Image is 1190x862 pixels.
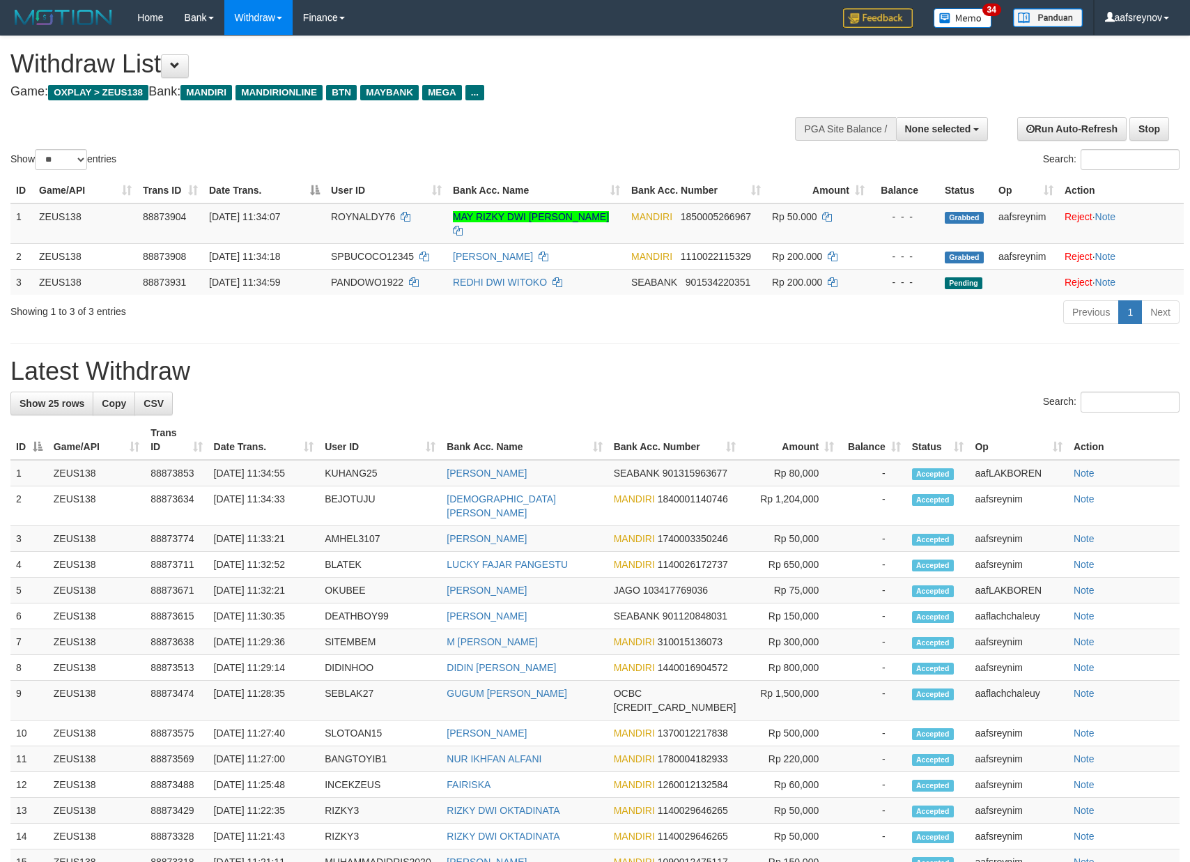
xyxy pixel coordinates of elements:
a: [PERSON_NAME] [447,728,527,739]
span: ... [465,85,484,100]
span: MANDIRI [614,831,655,842]
a: Note [1074,779,1095,790]
td: Rp 1,204,000 [741,486,840,526]
td: aafsreynim [969,721,1068,746]
td: [DATE] 11:27:00 [208,746,320,772]
th: Bank Acc. Number: activate to sort column ascending [626,178,766,203]
span: None selected [905,123,971,134]
a: FAIRISKA [447,779,490,790]
span: MANDIRI [180,85,232,100]
td: Rp 800,000 [741,655,840,681]
span: Grabbed [945,252,984,263]
td: [DATE] 11:29:36 [208,629,320,655]
a: Note [1074,728,1095,739]
td: OKUBEE [319,578,441,603]
span: MEGA [422,85,462,100]
a: [PERSON_NAME] [447,533,527,544]
a: Note [1074,493,1095,505]
td: aafsreynim [969,746,1068,772]
a: Reject [1065,277,1092,288]
th: ID [10,178,33,203]
th: Op: activate to sort column ascending [993,178,1059,203]
a: Note [1074,468,1095,479]
td: Rp 50,000 [741,526,840,552]
span: Accepted [912,831,954,843]
h1: Latest Withdraw [10,357,1180,385]
span: Copy 103417769036 to clipboard [643,585,708,596]
td: [DATE] 11:22:35 [208,798,320,824]
td: 2 [10,243,33,269]
h4: Game: Bank: [10,85,780,99]
label: Search: [1043,149,1180,170]
td: aafsreynim [969,798,1068,824]
td: ZEUS138 [33,203,137,244]
td: Rp 80,000 [741,460,840,486]
a: Note [1074,585,1095,596]
td: · [1059,203,1184,244]
span: ROYNALDY76 [331,211,396,222]
td: 5 [10,578,48,603]
span: MANDIRI [614,662,655,673]
div: PGA Site Balance / [795,117,895,141]
td: ZEUS138 [48,746,145,772]
td: 88873474 [145,681,208,721]
th: Date Trans.: activate to sort column ascending [208,420,320,460]
a: RIZKY DWI OKTADINATA [447,831,559,842]
td: - [840,629,906,655]
td: - [840,486,906,526]
th: Game/API: activate to sort column ascending [48,420,145,460]
td: Rp 1,500,000 [741,681,840,721]
td: [DATE] 11:33:21 [208,526,320,552]
td: 88873638 [145,629,208,655]
td: 3 [10,526,48,552]
td: [DATE] 11:32:52 [208,552,320,578]
a: Previous [1063,300,1119,324]
td: 88873853 [145,460,208,486]
a: Note [1074,831,1095,842]
a: LUCKY FAJAR PANGESTU [447,559,568,570]
span: MANDIRI [614,779,655,790]
a: REDHI DWI WITOKO [453,277,547,288]
th: ID: activate to sort column descending [10,420,48,460]
td: ZEUS138 [48,772,145,798]
span: Accepted [912,494,954,506]
td: Rp 650,000 [741,552,840,578]
td: - [840,460,906,486]
a: Note [1095,211,1116,222]
span: MANDIRI [631,211,672,222]
span: 88873908 [143,251,186,262]
td: [DATE] 11:21:43 [208,824,320,849]
td: RIZKY3 [319,798,441,824]
a: Note [1074,559,1095,570]
span: Copy [102,398,126,409]
span: Copy 310015136073 to clipboard [658,636,722,647]
span: MANDIRI [614,559,655,570]
th: User ID: activate to sort column ascending [319,420,441,460]
span: BTN [326,85,357,100]
span: 34 [982,3,1001,16]
td: - [840,526,906,552]
td: [DATE] 11:30:35 [208,603,320,629]
a: Note [1074,753,1095,764]
td: · [1059,269,1184,295]
a: Reject [1065,211,1092,222]
td: 88873615 [145,603,208,629]
a: [PERSON_NAME] [447,610,527,622]
td: Rp 300,000 [741,629,840,655]
td: Rp 50,000 [741,824,840,849]
td: 88873328 [145,824,208,849]
span: SEABANK [614,610,660,622]
th: Game/API: activate to sort column ascending [33,178,137,203]
span: JAGO [614,585,640,596]
span: Accepted [912,585,954,597]
th: Amount: activate to sort column ascending [766,178,870,203]
th: Trans ID: activate to sort column ascending [145,420,208,460]
td: aafsreynim [993,243,1059,269]
td: Rp 60,000 [741,772,840,798]
input: Search: [1081,392,1180,413]
span: MANDIRI [614,728,655,739]
button: None selected [896,117,989,141]
a: Note [1095,277,1116,288]
td: aafLAKBOREN [969,460,1068,486]
a: CSV [134,392,173,415]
